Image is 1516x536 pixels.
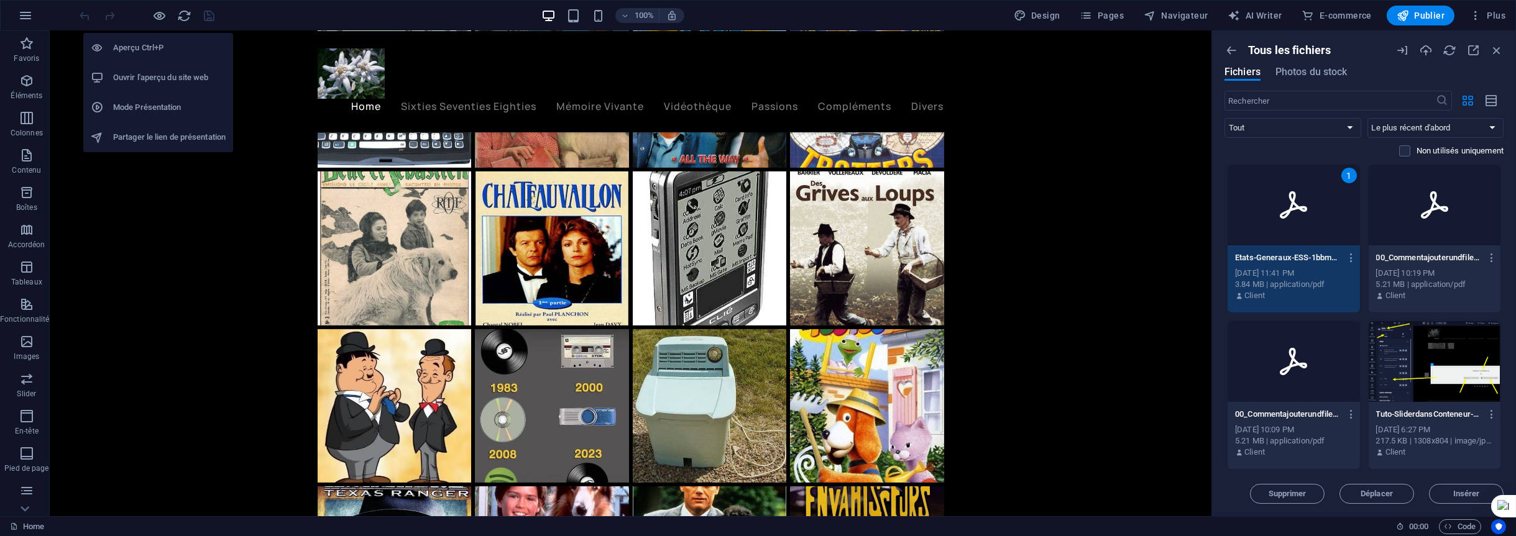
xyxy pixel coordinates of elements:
[1490,43,1504,57] i: Fermer
[1361,490,1393,497] span: Déplacer
[15,426,39,436] p: En-tête
[11,277,42,287] p: Tableaux
[1139,6,1213,25] button: Navigateur
[1235,279,1353,290] div: 3.84 MB | application/pdf
[1395,43,1409,57] i: Importer URL
[1419,43,1433,57] i: Téléverser
[1409,519,1428,534] span: 00 00
[14,53,39,63] p: Favoris
[1244,290,1265,301] p: Client
[1464,6,1510,25] button: Plus
[1269,490,1307,497] span: Supprimer
[1491,519,1506,534] button: Usercentrics
[6,501,47,511] p: Formulaires
[113,70,226,85] h6: Ouvrir l'aperçu du site web
[1339,484,1414,504] button: Déplacer
[1228,9,1282,22] span: AI Writer
[666,10,678,21] i: Lors du redimensionnement, ajuster automatiquement le niveau de zoom en fonction de l'appareil sé...
[14,352,40,361] p: Images
[615,8,659,23] button: 100%
[1376,268,1494,279] div: [DATE] 10:19 PM
[1397,9,1445,22] span: Publier
[10,519,44,534] a: Cliquez pour annuler la sélection. Double-cliquez pour ouvrir Pages.
[1223,6,1287,25] button: AI Writer
[1080,9,1124,22] span: Pages
[1376,424,1494,435] div: [DATE] 6:27 PM
[11,91,42,101] p: Éléments
[178,9,192,23] i: Actualiser la page
[8,240,45,250] p: Accordéon
[1235,424,1353,435] div: [DATE] 10:09 PM
[1244,447,1265,458] p: Client
[1376,252,1482,263] p: 00_CommentajouterundfilementfluidedansWordPress-YDTHCrRZfzG76rttQhgvgA.pdf
[1009,6,1065,25] div: Design (Ctrl+Alt+Y)
[1235,252,1341,263] p: Etats-Generaux-ESS-1bbm6ljvtdW0vJK6Ou97Kg.pdf
[1376,409,1482,420] p: Tuto-SliderdansConteneur-Configuration-03-_5mDSvb_AitRAvdsrXa_GQ.jpg
[1439,519,1481,534] button: Code
[1014,9,1060,22] span: Design
[1297,6,1376,25] button: E-commerce
[1075,6,1129,25] button: Pages
[1275,65,1348,79] span: Photos du stock
[1235,268,1353,279] div: [DATE] 11:41 PM
[1445,519,1476,534] span: Code
[1466,43,1480,57] i: Au maximum
[1417,145,1504,157] p: Affiche uniquement les fichiers non utilisés sur ce site web. Les fichiers ajoutés pendant cette ...
[1235,435,1353,447] div: 5.21 MB | application/pdf
[1469,9,1505,22] span: Plus
[16,202,37,212] p: Boîtes
[1224,65,1261,79] span: Fichiers
[12,165,41,175] p: Contenu
[1248,43,1331,57] p: Tous les fichiers
[1418,522,1420,531] span: :
[1224,43,1238,57] i: Afficher tous les dossiers
[11,128,43,138] p: Colonnes
[1453,490,1480,497] span: Insérer
[1443,43,1456,57] i: Actualiser
[1235,409,1341,420] p: 00_CommentajouterundfilementfluidedansWordPress-R28TlNLsrmX8mugpmRCF0g.pdf
[1376,435,1494,447] div: 217.5 KB | 1308x804 | image/jpeg
[1144,9,1208,22] span: Navigateur
[1250,484,1325,504] button: Supprimer
[1376,279,1494,290] div: 5.21 MB | application/pdf
[1387,6,1454,25] button: Publier
[177,8,192,23] button: reload
[634,8,654,23] h6: 100%
[1224,91,1436,111] input: Rechercher
[1385,290,1406,301] p: Client
[1396,519,1429,534] h6: Durée de la session
[1429,484,1504,504] button: Insérer
[1341,168,1357,183] div: 1
[113,100,226,115] h6: Mode Présentation
[1302,9,1371,22] span: E-commerce
[4,463,48,473] p: Pied de page
[113,40,226,55] h6: Aperçu Ctrl+P
[1385,447,1406,458] p: Client
[1009,6,1065,25] button: Design
[17,389,37,399] p: Slider
[113,130,226,145] h6: Partager le lien de présentation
